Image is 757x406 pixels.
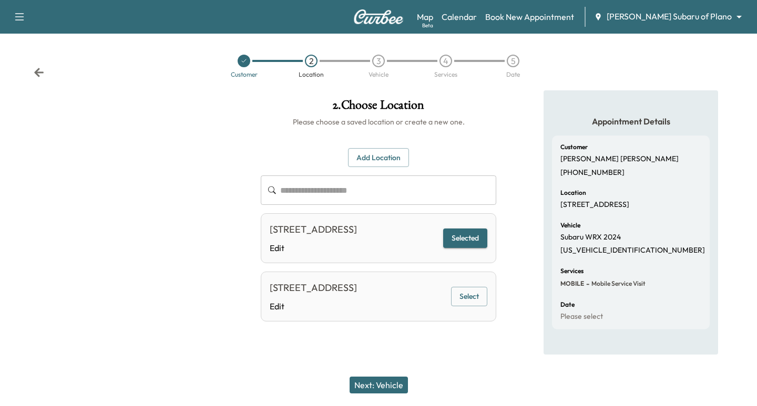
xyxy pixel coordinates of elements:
[442,11,477,23] a: Calendar
[348,148,409,168] button: Add Location
[443,228,487,248] button: Selected
[560,233,621,242] p: Subaru WRX 2024
[560,144,588,150] h6: Customer
[270,222,357,237] div: [STREET_ADDRESS]
[305,55,318,67] div: 2
[560,190,586,196] h6: Location
[231,71,258,78] div: Customer
[261,117,496,127] h6: Please choose a saved location or create a new one.
[560,222,580,228] h6: Vehicle
[560,279,584,288] span: MOBILE
[584,278,589,289] span: -
[270,280,357,295] div: [STREET_ADDRESS]
[589,279,646,288] span: Mobile Service Visit
[434,71,457,78] div: Services
[560,312,603,321] p: Please select
[560,268,584,274] h6: Services
[270,242,357,254] a: Edit
[552,116,710,127] h5: Appointment Details
[270,300,357,313] a: Edit
[560,154,679,164] p: [PERSON_NAME] [PERSON_NAME]
[451,287,487,306] button: Select
[369,71,388,78] div: Vehicle
[350,377,408,393] button: Next: Vehicle
[560,246,705,255] p: [US_VEHICLE_IDENTIFICATION_NUMBER]
[560,168,625,178] p: [PHONE_NUMBER]
[439,55,452,67] div: 4
[560,200,629,210] p: [STREET_ADDRESS]
[506,71,520,78] div: Date
[422,22,433,29] div: Beta
[417,11,433,23] a: MapBeta
[485,11,574,23] a: Book New Appointment
[560,301,575,308] h6: Date
[372,55,385,67] div: 3
[299,71,324,78] div: Location
[507,55,519,67] div: 5
[607,11,732,23] span: [PERSON_NAME] Subaru of Plano
[34,67,44,78] div: Back
[261,99,496,117] h1: 2 . Choose Location
[353,9,404,24] img: Curbee Logo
